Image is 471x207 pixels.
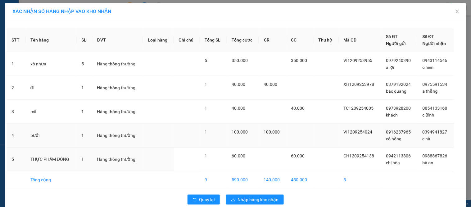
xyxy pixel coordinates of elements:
span: 0979240390 [386,58,411,63]
td: Hàng thông thường [92,124,143,148]
td: Hàng thông thường [92,52,143,76]
span: chị hòa [386,160,400,165]
span: 40.000 [264,82,278,87]
span: Quay lại [199,196,215,203]
button: Close [449,3,466,20]
span: VI1209253955 [344,58,373,63]
th: CC [286,28,314,52]
span: 60.000 [291,153,305,158]
span: 100.000 [264,130,280,134]
span: 60.000 [232,153,245,158]
td: 450.000 [286,171,314,188]
td: 140.000 [259,171,286,188]
th: Tổng cước [227,28,259,52]
span: 0854133168 [423,106,447,111]
th: Tên hàng [25,28,77,52]
span: download [231,197,235,202]
td: THỰC PHẨM ĐÔNG [25,148,77,171]
span: 0379192024 [386,82,411,87]
th: CR [259,28,286,52]
button: rollbackQuay lại [188,195,220,205]
td: 3 [7,100,25,124]
td: 9 [200,171,227,188]
th: Tổng SL [200,28,227,52]
span: 0394941827 [423,130,447,134]
span: 0916287965 [386,130,411,134]
span: c hà [423,136,431,141]
span: close [455,9,460,14]
span: 1 [81,85,84,90]
td: 2 [7,76,25,100]
td: 590.000 [227,171,259,188]
span: 1 [81,133,84,138]
td: 4 [7,124,25,148]
td: xô nhựa [25,52,77,76]
span: a lợi [386,65,394,70]
td: 5 [7,148,25,171]
td: Hàng thông thường [92,148,143,171]
th: ĐVT [92,28,143,52]
td: mít [25,100,77,124]
span: Nhập hàng kho nhận [238,196,279,203]
span: 1 [81,157,84,162]
span: 0988867826 [423,153,447,158]
span: khách [386,112,398,117]
span: CH1209254138 [344,153,374,158]
span: 350.000 [291,58,307,63]
span: 1 [81,109,84,114]
span: c Bình [423,112,434,117]
span: XH1209253978 [344,82,374,87]
span: 1 [205,130,207,134]
th: SL [76,28,92,52]
td: Tổng cộng [25,171,77,188]
span: Số ĐT [386,34,398,39]
td: 5 [339,171,381,188]
span: Người gửi [386,41,406,46]
span: a thắng [423,89,438,94]
td: Hàng thông thường [92,100,143,124]
span: 0942113806 [386,153,411,158]
td: bưởi [25,124,77,148]
span: 1 [205,153,207,158]
td: 1 [7,52,25,76]
span: 0943114546 [423,58,447,63]
span: XÁC NHẬN SỐ HÀNG NHẬP VÀO KHO NHẬN [12,8,111,14]
span: 40.000 [232,82,245,87]
button: downloadNhập hàng kho nhận [226,195,284,205]
span: VI1209254024 [344,130,373,134]
span: 5 [205,58,207,63]
th: Ghi chú [174,28,200,52]
th: Loại hàng [143,28,174,52]
span: cô hồng [386,136,402,141]
span: bac quang [386,89,407,94]
span: 5 [81,61,84,66]
th: Thu hộ [314,28,339,52]
th: Mã GD [339,28,381,52]
td: Hàng thông thường [92,76,143,100]
span: rollback [192,197,197,202]
span: 0975591534 [423,82,447,87]
span: 1 [205,106,207,111]
span: Người nhận [423,41,446,46]
td: đl [25,76,77,100]
span: 350.000 [232,58,248,63]
span: 40.000 [232,106,245,111]
span: Số ĐT [423,34,434,39]
span: 1 [205,82,207,87]
span: 0973928200 [386,106,411,111]
th: STT [7,28,25,52]
span: TC1209254005 [344,106,374,111]
span: 100.000 [232,130,248,134]
span: c hiền [423,65,434,70]
span: bà an [423,160,433,165]
span: 40.000 [291,106,305,111]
